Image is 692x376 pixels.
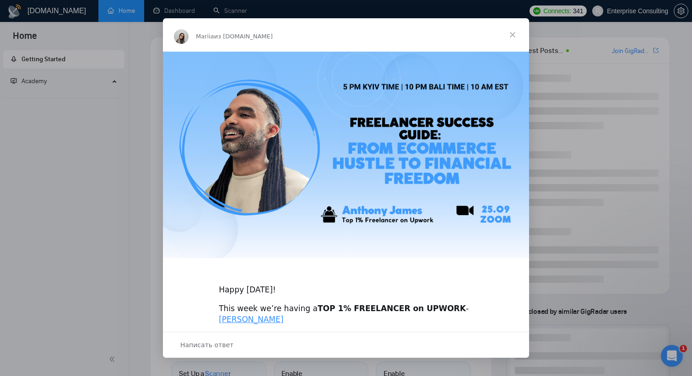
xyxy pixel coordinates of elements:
div: This week we’re having a - [219,303,473,325]
div: Happy [DATE]! [219,274,473,296]
span: Написать ответ [180,339,233,351]
b: TOP 1% FREELANCER on UPWORK [318,304,466,313]
span: из [DOMAIN_NAME] [214,33,273,40]
img: Profile image for Mariia [174,29,189,44]
span: Закрыть [496,18,529,51]
div: Открыть разговор и ответить [163,332,529,358]
span: Mariia [196,33,214,40]
a: [PERSON_NAME] [219,315,283,324]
